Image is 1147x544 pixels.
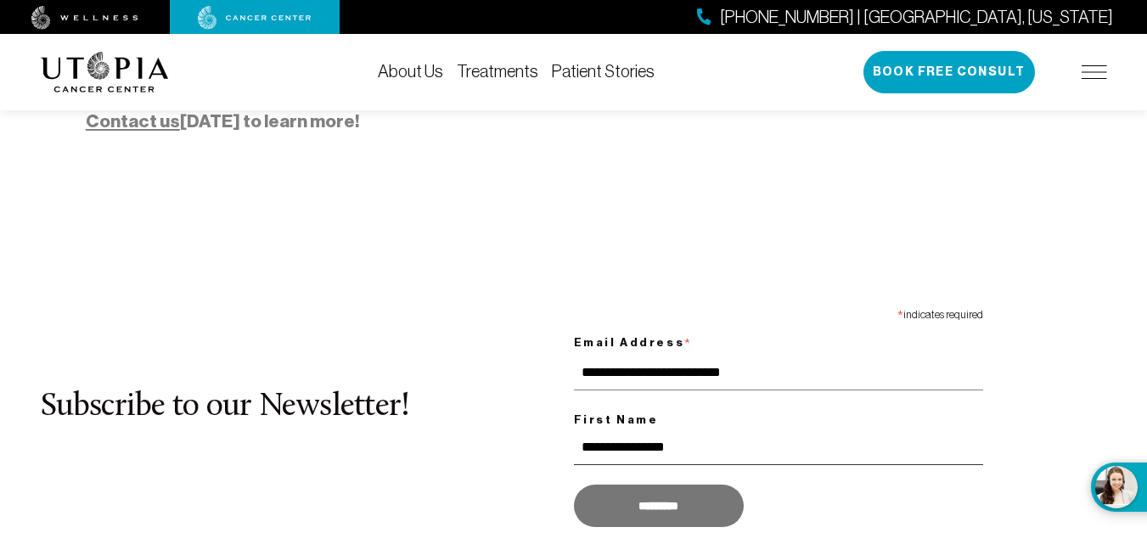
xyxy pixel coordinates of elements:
[457,62,538,81] a: Treatments
[863,51,1035,93] button: Book Free Consult
[574,410,983,430] label: First Name
[574,300,983,325] div: indicates required
[198,6,312,30] img: cancer center
[41,52,169,93] img: logo
[378,62,443,81] a: About Us
[31,6,138,30] img: wellness
[697,5,1113,30] a: [PHONE_NUMBER] | [GEOGRAPHIC_DATA], [US_STATE]
[1082,65,1107,79] img: icon-hamburger
[86,110,359,132] strong: [DATE] to learn more!
[86,110,180,132] a: Contact us
[574,325,983,356] label: Email Address
[552,62,655,81] a: Patient Stories
[41,390,574,425] h2: Subscribe to our Newsletter!
[720,5,1113,30] span: [PHONE_NUMBER] | [GEOGRAPHIC_DATA], [US_STATE]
